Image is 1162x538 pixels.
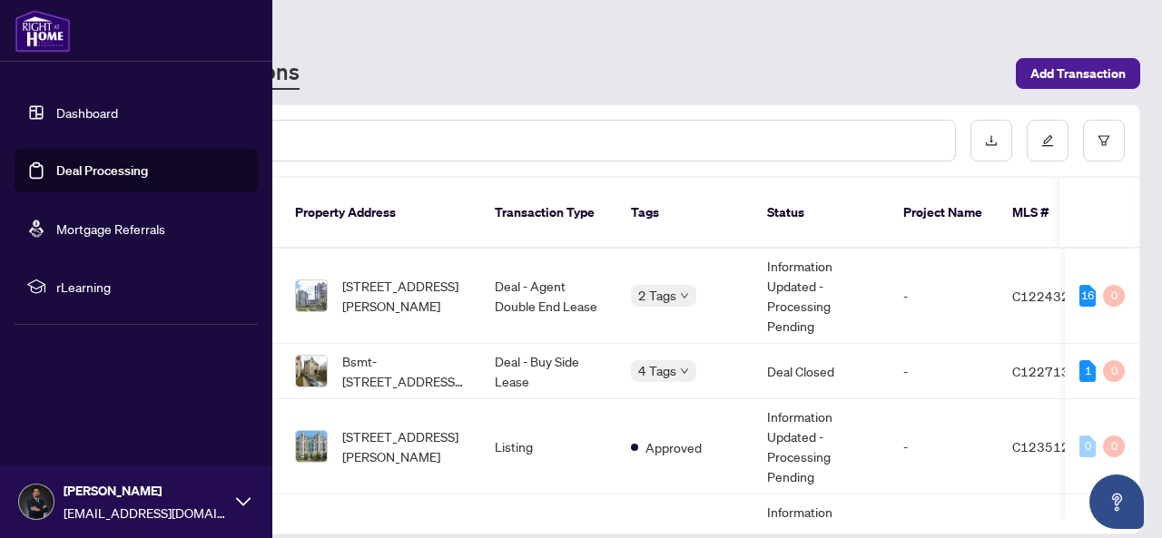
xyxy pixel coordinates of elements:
td: Deal Closed [753,344,889,399]
div: 0 [1079,435,1096,457]
div: 0 [1103,360,1125,382]
span: filter [1098,134,1110,147]
span: Approved [645,437,702,457]
span: Bsmt-[STREET_ADDRESS][PERSON_NAME] [342,351,466,391]
button: Add Transaction [1016,58,1140,89]
td: - [889,344,998,399]
th: MLS # [998,178,1107,249]
th: Transaction Type [480,178,616,249]
span: edit [1041,134,1054,147]
img: thumbnail-img [296,356,327,386]
a: Mortgage Referrals [56,220,165,237]
td: Information Updated - Processing Pending [753,249,889,344]
div: 0 [1103,435,1125,457]
td: Deal - Agent Double End Lease [480,249,616,344]
td: Deal - Buy Side Lease [480,344,616,399]
td: - [889,399,998,494]
span: 4 Tags [638,360,676,381]
span: [PERSON_NAME] [64,481,227,501]
span: down [680,367,689,376]
th: Project Name [889,178,998,249]
span: C12351243 [1012,438,1086,455]
a: Dashboard [56,104,118,121]
img: thumbnail-img [296,280,327,311]
div: 1 [1079,360,1096,382]
span: [EMAIL_ADDRESS][DOMAIN_NAME] [64,503,227,523]
img: Profile Icon [19,484,54,519]
span: 2 Tags [638,285,676,306]
div: 16 [1079,285,1096,307]
td: - [889,249,998,344]
span: download [985,134,998,147]
img: thumbnail-img [296,431,327,462]
div: 0 [1103,285,1125,307]
button: edit [1027,120,1068,161]
img: logo [15,9,71,53]
span: Add Transaction [1030,59,1126,88]
td: Information Updated - Processing Pending [753,399,889,494]
span: rLearning [56,277,245,297]
td: Listing [480,399,616,494]
span: [STREET_ADDRESS][PERSON_NAME] [342,276,466,316]
span: C12271320 [1012,363,1086,379]
a: Deal Processing [56,162,148,179]
button: filter [1083,120,1125,161]
th: Property Address [281,178,480,249]
button: Open asap [1089,474,1144,529]
span: C12243288 [1012,288,1086,304]
th: Tags [616,178,753,249]
span: down [680,291,689,300]
button: download [970,120,1012,161]
span: [STREET_ADDRESS][PERSON_NAME] [342,426,466,466]
th: Status [753,178,889,249]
